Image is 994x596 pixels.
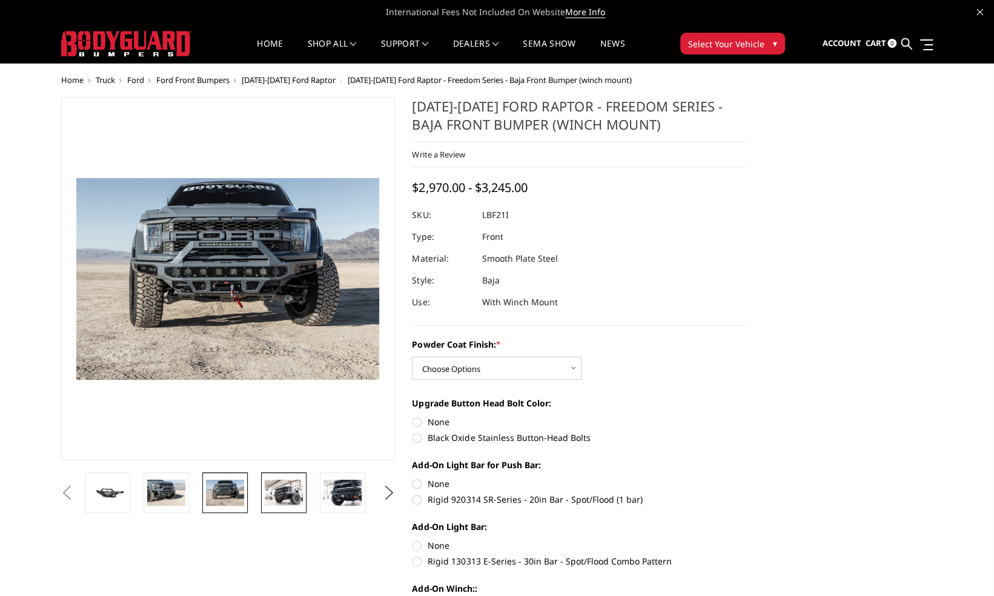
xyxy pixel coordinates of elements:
label: None [412,477,746,490]
button: Select Your Vehicle [680,33,785,55]
img: 2021-2025 Ford Raptor - Freedom Series - Baja Front Bumper (winch mount) [323,480,362,505]
a: Home [257,39,283,63]
img: 2021-2025 Ford Raptor - Freedom Series - Baja Front Bumper (winch mount) [206,480,244,505]
dd: With Winch Mount [482,291,557,313]
a: Support [381,39,429,63]
span: 0 [887,39,896,48]
span: Cart [865,38,886,48]
label: Upgrade Button Head Bolt Color: [412,397,746,409]
dd: LBF21I [482,204,508,226]
button: Previous [58,484,76,502]
a: Cart 0 [865,27,896,60]
img: 2021-2025 Ford Raptor - Freedom Series - Baja Front Bumper (winch mount) [265,480,303,505]
label: Add-On Winch:: [412,582,746,595]
button: Next [380,484,398,502]
img: 2021-2025 Ford Raptor - Freedom Series - Baja Front Bumper (winch mount) [147,480,185,505]
dd: Smooth Plate Steel [482,248,557,270]
a: Ford Front Bumpers [156,74,230,85]
label: Add-On Light Bar for Push Bar: [412,459,746,471]
a: More Info [565,6,605,18]
a: [DATE]-[DATE] Ford Raptor [242,74,336,85]
a: Truck [96,74,115,85]
a: Account [822,27,861,60]
label: Rigid 920314 SR-Series - 20in Bar - Spot/Flood (1 bar) [412,493,746,506]
dt: Style: [412,270,472,291]
dt: Type: [412,226,472,248]
dd: Baja [482,270,499,291]
dt: SKU: [412,204,472,226]
a: shop all [308,39,357,63]
a: 2021-2025 Ford Raptor - Freedom Series - Baja Front Bumper (winch mount) [61,97,396,460]
a: News [600,39,625,63]
h1: [DATE]-[DATE] Ford Raptor - Freedom Series - Baja Front Bumper (winch mount) [412,97,746,142]
label: None [412,539,746,552]
dt: Use: [412,291,472,313]
span: Select Your Vehicle [688,38,764,50]
a: Ford [127,74,144,85]
span: $2,970.00 - $3,245.00 [412,179,527,196]
img: BODYGUARD BUMPERS [61,31,191,56]
a: SEMA Show [523,39,575,63]
label: None [412,416,746,428]
label: Add-On Light Bar: [412,520,746,533]
a: Write a Review [412,149,465,160]
span: Account [822,38,861,48]
span: [DATE]-[DATE] Ford Raptor - Freedom Series - Baja Front Bumper (winch mount) [348,74,632,85]
label: Black Oxide Stainless Button-Head Bolts [412,431,746,444]
dd: Front [482,226,503,248]
label: Powder Coat Finish: [412,338,746,351]
dt: Material: [412,248,472,270]
a: Home [61,74,84,85]
a: Dealers [453,39,499,63]
span: ▾ [773,37,777,50]
label: Rigid 130313 E-Series - 30in Bar - Spot/Flood Combo Pattern [412,555,746,568]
